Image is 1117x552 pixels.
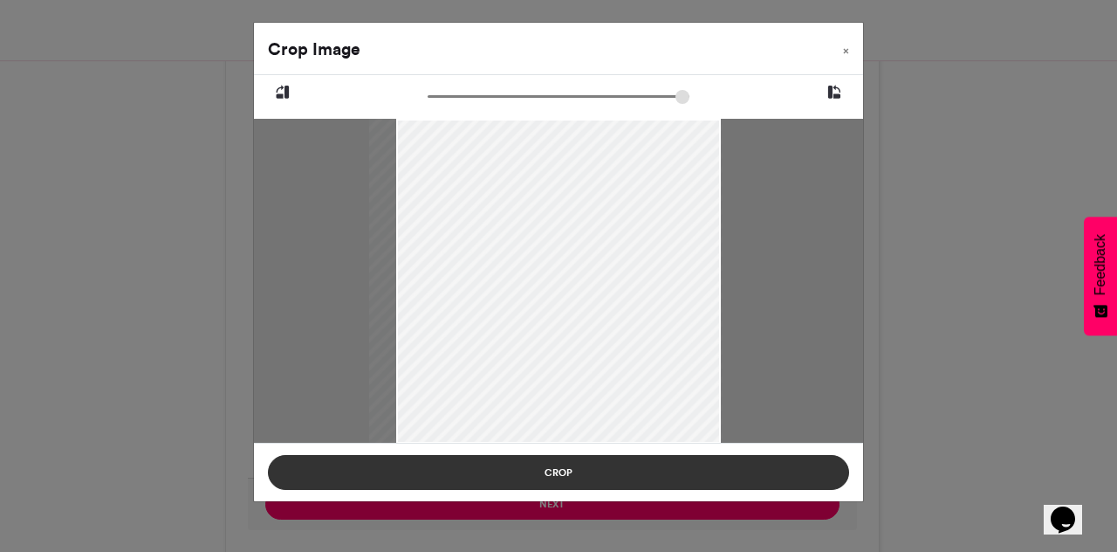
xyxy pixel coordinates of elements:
iframe: chat widget [1044,482,1100,535]
button: Feedback - Show survey [1084,217,1117,335]
h4: Crop Image [268,37,360,62]
span: × [843,45,849,56]
button: Crop [268,455,849,490]
button: Close [829,23,863,72]
span: Feedback [1093,234,1108,295]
